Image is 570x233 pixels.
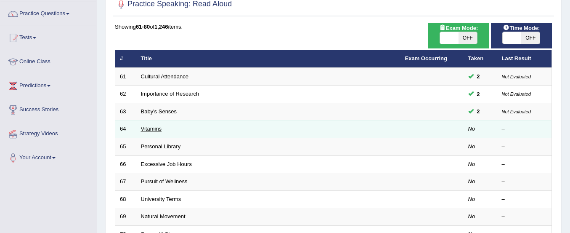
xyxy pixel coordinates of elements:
[0,74,96,95] a: Predictions
[0,50,96,71] a: Online Class
[502,213,547,221] div: –
[115,103,136,121] td: 63
[115,190,136,208] td: 68
[141,196,181,202] a: University Terms
[115,138,136,156] td: 65
[468,213,475,220] em: No
[502,91,531,96] small: Not Evaluated
[502,109,531,114] small: Not Evaluated
[428,23,489,48] div: Show exams occurring in exams
[115,208,136,226] td: 69
[499,24,543,32] span: Time Mode:
[0,122,96,143] a: Strategy Videos
[459,32,477,44] span: OFF
[436,24,481,32] span: Exam Mode:
[141,161,192,167] a: Excessive Job Hours
[464,50,497,68] th: Taken
[141,108,177,115] a: Baby's Senses
[474,107,483,116] span: You can still take this question
[154,24,168,30] b: 1,246
[468,196,475,202] em: No
[0,2,96,23] a: Practice Questions
[502,74,531,79] small: Not Evaluated
[115,68,136,86] td: 61
[405,55,447,62] a: Exam Occurring
[136,24,150,30] b: 61-80
[141,126,162,132] a: Vitamins
[502,196,547,204] div: –
[0,146,96,167] a: Your Account
[115,23,552,31] div: Showing of items.
[474,90,483,99] span: You can still take this question
[468,143,475,150] em: No
[502,125,547,133] div: –
[468,126,475,132] em: No
[141,178,188,185] a: Pursuit of Wellness
[502,143,547,151] div: –
[115,86,136,103] td: 62
[115,155,136,173] td: 66
[497,50,552,68] th: Last Result
[0,26,96,47] a: Tests
[521,32,540,44] span: OFF
[0,98,96,119] a: Success Stories
[115,50,136,68] th: #
[115,173,136,191] td: 67
[141,91,199,97] a: Importance of Research
[468,178,475,185] em: No
[141,213,186,220] a: Natural Movement
[115,121,136,138] td: 64
[474,72,483,81] span: You can still take this question
[502,178,547,186] div: –
[141,143,181,150] a: Personal Library
[502,161,547,169] div: –
[141,73,188,80] a: Cultural Attendance
[136,50,400,68] th: Title
[468,161,475,167] em: No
